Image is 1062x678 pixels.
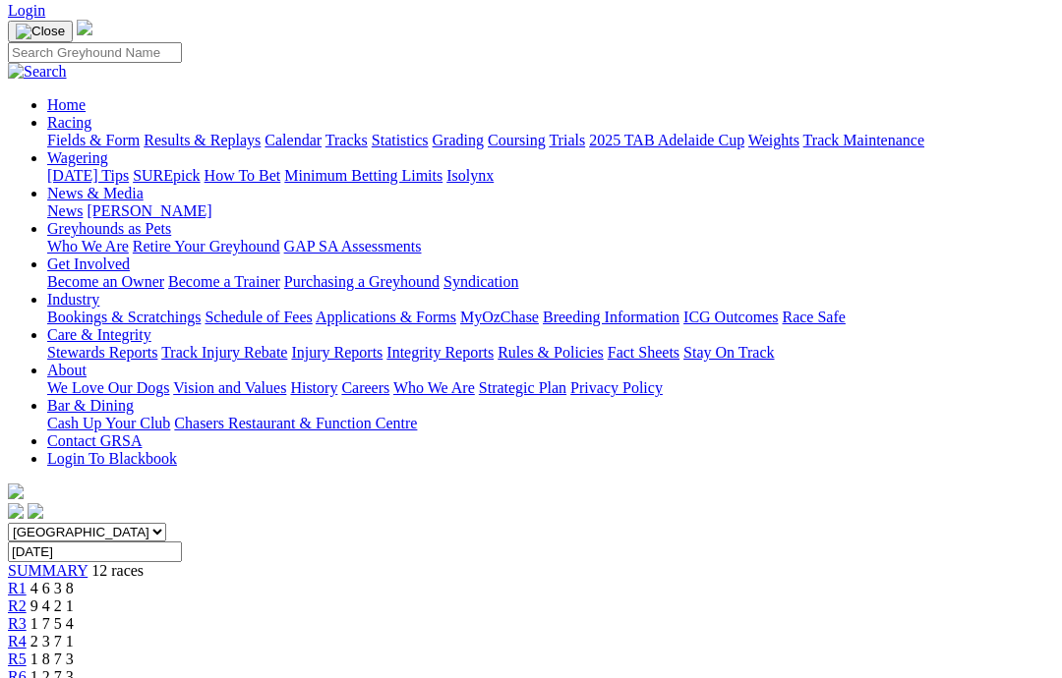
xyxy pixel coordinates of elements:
a: Bar & Dining [47,397,134,414]
a: Tracks [325,132,368,148]
span: 4 6 3 8 [30,580,74,596]
a: Applications & Forms [316,309,456,325]
a: Integrity Reports [386,344,494,361]
a: Become an Owner [47,273,164,290]
a: How To Bet [205,167,281,184]
a: [PERSON_NAME] [87,202,211,219]
div: Care & Integrity [47,344,1054,362]
span: 9 4 2 1 [30,597,74,614]
a: [DATE] Tips [47,167,129,184]
a: Bookings & Scratchings [47,309,201,325]
a: SUREpick [133,167,200,184]
img: facebook.svg [8,503,24,519]
a: R3 [8,615,27,632]
img: twitter.svg [28,503,43,519]
a: Track Injury Rebate [161,344,287,361]
div: Greyhounds as Pets [47,238,1054,255]
div: About [47,379,1054,397]
a: Trials [549,132,585,148]
a: Vision and Values [173,379,286,396]
span: 1 7 5 4 [30,615,74,632]
a: Industry [47,291,99,308]
a: Purchasing a Greyhound [284,273,440,290]
a: Schedule of Fees [205,309,312,325]
a: News [47,202,83,219]
a: Racing [47,114,91,131]
div: Racing [47,132,1054,149]
a: Minimum Betting Limits [284,167,442,184]
a: History [290,379,337,396]
span: 12 races [91,562,144,579]
a: Privacy Policy [570,379,663,396]
div: News & Media [47,202,1054,220]
a: R2 [8,597,27,614]
a: Stay On Track [683,344,774,361]
a: Isolynx [446,167,494,184]
a: Strategic Plan [479,379,566,396]
a: ICG Outcomes [683,309,778,325]
img: logo-grsa-white.png [77,20,92,35]
a: Breeding Information [543,309,679,325]
input: Search [8,42,182,63]
a: Get Involved [47,255,130,272]
a: Stewards Reports [47,344,157,361]
a: Rules & Policies [498,344,604,361]
a: 2025 TAB Adelaide Cup [589,132,744,148]
a: News & Media [47,185,144,201]
a: R5 [8,650,27,667]
a: Fields & Form [47,132,140,148]
a: Become a Trainer [168,273,280,290]
a: Login To Blackbook [47,450,177,467]
a: Greyhounds as Pets [47,220,171,237]
a: Wagering [47,149,108,166]
div: Bar & Dining [47,415,1054,432]
a: Who We Are [47,238,129,254]
a: Coursing [488,132,546,148]
a: SUMMARY [8,562,88,579]
a: Weights [748,132,799,148]
div: Wagering [47,167,1054,185]
a: Home [47,96,86,113]
span: 2 3 7 1 [30,633,74,650]
a: Chasers Restaurant & Function Centre [174,415,417,431]
a: Injury Reports [291,344,383,361]
a: Retire Your Greyhound [133,238,280,254]
a: Syndication [443,273,518,290]
a: R4 [8,633,27,650]
a: R1 [8,580,27,596]
a: Login [8,2,45,19]
a: Care & Integrity [47,326,151,343]
input: Select date [8,541,182,562]
a: Contact GRSA [47,432,142,449]
a: We Love Our Dogs [47,379,169,396]
a: Calendar [265,132,322,148]
a: Track Maintenance [803,132,924,148]
div: Get Involved [47,273,1054,291]
a: Careers [341,379,389,396]
a: GAP SA Assessments [284,238,422,254]
a: Who We Are [393,379,475,396]
img: logo-grsa-white.png [8,483,24,499]
div: Industry [47,309,1054,326]
button: Toggle navigation [8,21,73,42]
a: About [47,362,87,378]
a: Grading [433,132,484,148]
span: 1 8 7 3 [30,650,74,667]
img: Search [8,63,67,81]
img: Close [16,24,65,39]
a: Cash Up Your Club [47,415,170,431]
a: Fact Sheets [608,344,679,361]
a: MyOzChase [460,309,539,325]
a: Race Safe [782,309,845,325]
a: Statistics [372,132,429,148]
a: Results & Replays [144,132,261,148]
